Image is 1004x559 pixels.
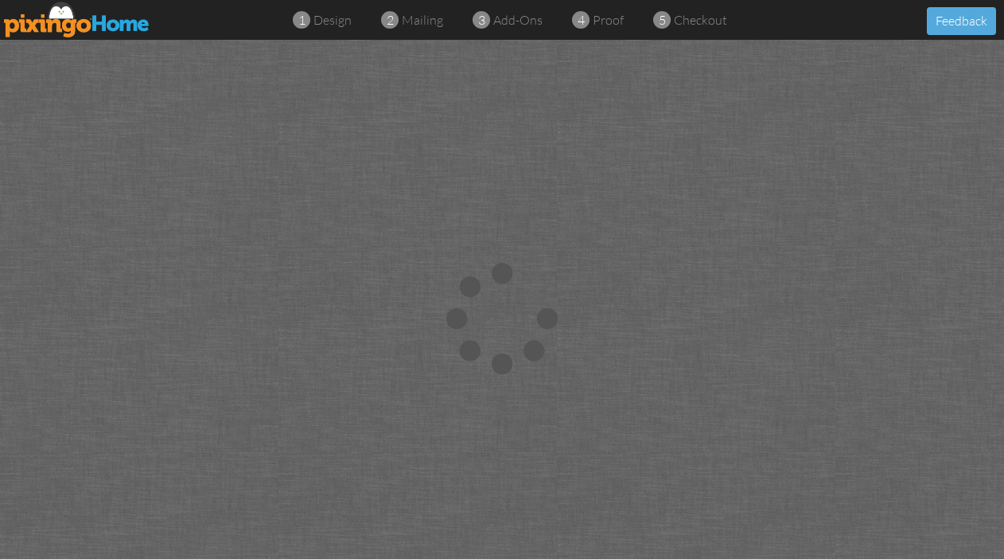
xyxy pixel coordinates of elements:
span: 4 [578,11,585,29]
span: mailing [402,12,443,28]
span: design [313,12,352,28]
button: Feedback [927,7,996,35]
span: add-ons [493,12,543,28]
span: 1 [298,11,305,29]
img: pixingo logo [4,2,150,37]
span: proof [593,12,624,28]
span: 2 [387,11,394,29]
span: checkout [674,12,727,28]
span: 3 [478,11,485,29]
span: 5 [659,11,666,29]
